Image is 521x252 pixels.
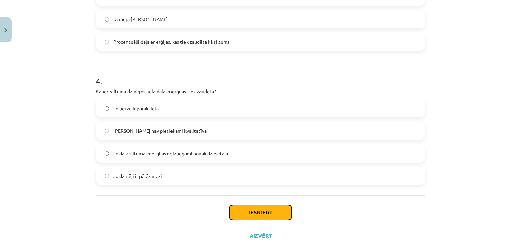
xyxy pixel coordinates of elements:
span: Jo berze ir pārāk liela [113,105,159,112]
span: Jo dzinēji ir pārāk mazi [113,172,162,180]
span: Dzinēja [PERSON_NAME] [113,16,168,23]
span: Jo daļa siltuma enerģijas neizbēgami nonāk dzesētājā [113,150,228,157]
span: [PERSON_NAME] nav pietiekami kvalitatīva [113,127,207,135]
input: Procentuālā daļa enerģijas, kas tiek zaudēta kā siltums [105,40,109,44]
span: Procentuālā daļa enerģijas, kas tiek zaudēta kā siltums [113,38,229,45]
button: Iesniegt [229,205,292,220]
input: Jo daļa siltuma enerģijas neizbēgami nonāk dzesētājā [105,151,109,156]
p: Kāpēc siltuma dzinējos liela daļa enerģijas tiek zaudēta? [96,88,425,95]
input: [PERSON_NAME] nav pietiekami kvalitatīva [105,129,109,133]
img: icon-close-lesson-0947bae3869378f0d4975bcd49f059093ad1ed9edebbc8119c70593378902aed.svg [4,28,7,32]
button: Aizvērt [248,232,273,239]
h1: 4 . [96,65,425,86]
input: Jo dzinēji ir pārāk mazi [105,174,109,178]
input: Dzinēja [PERSON_NAME] [105,17,109,22]
input: Jo berze ir pārāk liela [105,106,109,111]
